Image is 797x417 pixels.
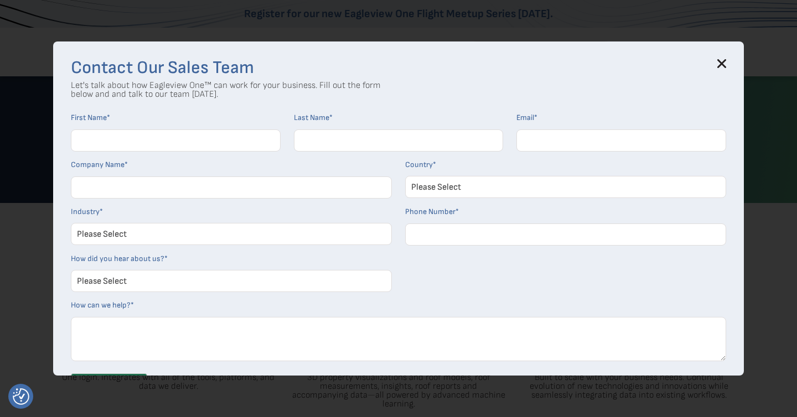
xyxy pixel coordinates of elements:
[294,113,329,122] span: Last Name
[516,113,534,122] span: Email
[405,207,456,216] span: Phone Number
[71,207,100,216] span: Industry
[71,373,147,397] input: Contact Us
[13,388,29,405] button: Consent Preferences
[13,388,29,405] img: Revisit consent button
[405,160,433,169] span: Country
[71,300,131,310] span: How can we help?
[71,160,125,169] span: Company Name
[71,81,381,99] p: Let's talk about how Eagleview One™ can work for your business. Fill out the form below and and t...
[71,113,107,122] span: First Name
[71,254,164,263] span: How did you hear about us?
[71,59,726,77] h3: Contact Our Sales Team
